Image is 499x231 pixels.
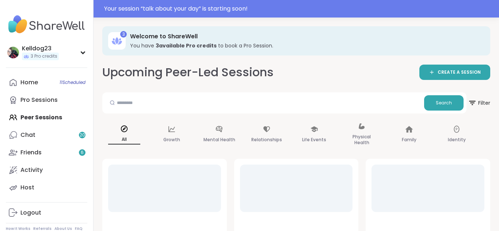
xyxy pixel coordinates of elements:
[130,42,480,49] h3: You have to book a Pro Session.
[81,150,84,156] span: 6
[302,135,326,144] p: Life Events
[6,144,87,161] a: Friends6
[80,132,85,138] span: 20
[6,161,87,179] a: Activity
[468,92,490,113] button: Filter
[7,47,19,58] img: Kelldog23
[6,74,87,91] a: Home11Scheduled
[346,132,378,147] p: Physical Health
[60,80,85,85] span: 11 Scheduled
[20,78,38,86] div: Home
[20,209,41,217] div: Logout
[20,184,34,192] div: Host
[31,53,57,59] span: 3 Pro credits
[163,135,180,144] p: Growth
[20,166,43,174] div: Activity
[438,69,481,76] span: CREATE A SESSION
[104,4,495,13] div: Your session “ talk about your day ” is starting soon!
[22,45,59,53] div: Kelldog23
[108,135,140,145] p: All
[468,94,490,112] span: Filter
[6,126,87,144] a: Chat20
[20,131,35,139] div: Chat
[120,31,127,38] div: 3
[6,179,87,196] a: Host
[402,135,416,144] p: Family
[448,135,466,144] p: Identity
[6,91,87,109] a: Pro Sessions
[251,135,282,144] p: Relationships
[424,95,464,111] button: Search
[20,96,58,104] div: Pro Sessions
[102,64,274,81] h2: Upcoming Peer-Led Sessions
[156,42,217,49] b: 3 available Pro credit s
[419,65,490,80] a: CREATE A SESSION
[6,204,87,222] a: Logout
[130,32,480,41] h3: Welcome to ShareWell
[203,135,235,144] p: Mental Health
[436,100,452,106] span: Search
[20,149,42,157] div: Friends
[6,12,87,37] img: ShareWell Nav Logo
